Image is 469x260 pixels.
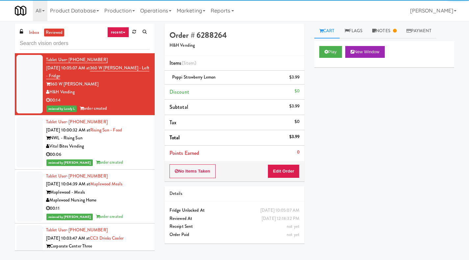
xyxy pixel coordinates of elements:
[46,242,150,250] div: Corporate Center Three
[169,119,176,126] span: Tax
[96,159,123,165] span: order created
[169,164,216,178] button: No Items Taken
[340,24,368,38] a: Flags
[46,65,90,71] span: [DATE] 10:05:07 AM at
[260,206,300,215] div: [DATE] 10:05:07 AM
[169,206,300,215] div: Fridge Unlocked At
[169,215,300,223] div: Reviewed At
[169,59,196,67] span: Items
[46,127,90,133] span: [DATE] 10:00:32 AM at
[169,103,188,111] span: Subtotal
[46,188,150,197] div: Maplewood - Meals
[46,235,90,241] span: [DATE] 10:03:47 AM at
[107,27,129,37] a: recent
[182,59,196,67] span: (1 )
[46,134,150,142] div: NWL - Rising Sun
[295,118,300,126] div: $0
[46,96,150,105] div: 00:14
[15,53,155,115] li: Tablet User· [PHONE_NUMBER][DATE] 10:05:07 AM at360 W [PERSON_NAME] - Left - Fridge360 W [PERSON_...
[345,46,385,58] button: New Window
[287,223,300,229] span: not yet
[169,134,180,141] span: Total
[46,106,77,112] span: reviewed by Lovely L
[46,65,149,80] a: 360 W [PERSON_NAME] - Left - Fridge
[169,88,189,96] span: Discount
[46,151,150,159] div: 00:06
[289,73,300,82] div: $3.99
[96,213,123,220] span: order created
[172,74,216,80] span: Poppi Strawberry Lemon
[46,142,150,151] div: Vital Bites Vending
[90,127,122,133] a: Rising Sun - Food
[46,173,108,179] a: Tablet User· [PHONE_NUMBER]
[46,204,150,213] div: 00:11
[169,223,300,231] div: Receipt Sent
[66,57,108,63] span: · [PHONE_NUMBER]
[46,88,150,96] div: H&H Vending
[169,31,300,39] h4: Order # 6288264
[297,148,300,156] div: 0
[27,29,41,37] a: inbox
[314,24,340,38] a: Cart
[66,173,108,179] span: · [PHONE_NUMBER]
[169,149,199,157] span: Points Earned
[20,37,150,50] input: Search vision orders
[402,24,436,38] a: Payment
[90,235,123,241] a: CC3 Drinks Cooler
[46,214,93,220] span: reviewed by [PERSON_NAME]
[367,24,402,38] a: Notes
[289,102,300,110] div: $3.99
[46,159,93,166] span: reviewed by [PERSON_NAME]
[46,57,108,63] a: Tablet User· [PHONE_NUMBER]
[46,80,150,88] div: 360 W [PERSON_NAME]
[295,87,300,95] div: $0
[46,119,108,125] a: Tablet User· [PHONE_NUMBER]
[15,115,155,170] li: Tablet User· [PHONE_NUMBER][DATE] 10:00:32 AM atRising Sun - FoodNWL - Rising SunVital Bites Vend...
[268,164,300,178] button: Edit Order
[46,227,108,233] a: Tablet User· [PHONE_NUMBER]
[169,43,300,48] h5: H&H Vending
[15,5,26,16] img: Micromart
[66,119,108,125] span: · [PHONE_NUMBER]
[66,227,108,233] span: · [PHONE_NUMBER]
[44,29,65,37] a: reviewed
[185,59,195,67] ng-pluralize: item
[46,196,150,204] div: Maplewood Nursing Home
[287,231,300,238] span: not yet
[262,215,300,223] div: [DATE] 12:18:32 PM
[90,181,122,187] a: Maplewood Meals
[319,46,342,58] button: Play
[46,181,90,187] span: [DATE] 10:04:39 AM at
[289,133,300,141] div: $3.99
[80,105,107,111] span: order created
[169,190,300,198] div: Details
[169,231,300,239] div: Order Paid
[15,170,155,224] li: Tablet User· [PHONE_NUMBER][DATE] 10:04:39 AM atMaplewood MealsMaplewood - MealsMaplewood Nursing...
